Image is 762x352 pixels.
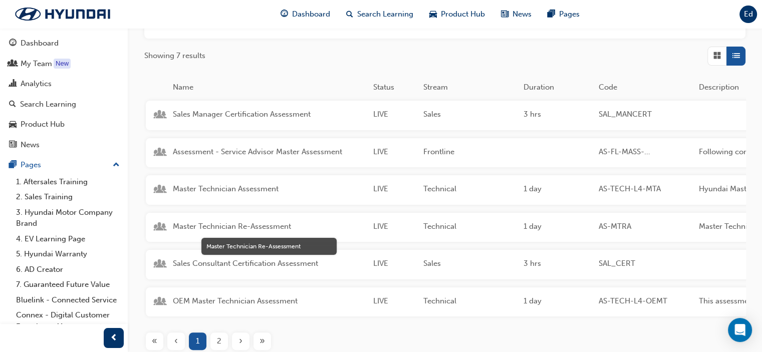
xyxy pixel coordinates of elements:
div: Tooltip anchor [54,59,71,69]
div: Master Technician Re-Assessment [206,242,332,251]
div: LIVE [369,258,419,271]
span: Technical [423,295,516,307]
span: ‹ [174,335,178,347]
span: Ed [744,9,753,20]
a: Product Hub [4,115,124,134]
a: search-iconSearch Learning [338,4,421,25]
button: Last page [251,332,273,350]
span: Product Hub [441,9,485,20]
span: Sales Consultant Certification Assessment [173,258,365,269]
a: Analytics [4,75,124,93]
span: news-icon [9,141,17,150]
button: Pages [4,156,124,174]
span: AS-MTRA [599,221,691,232]
span: Pages [559,9,580,20]
span: Master Technician Re-Assessment [173,221,365,232]
div: Pages [21,159,41,171]
a: Dashboard [4,34,124,53]
span: Technical [423,221,516,232]
span: Sales [423,258,516,269]
span: car-icon [9,120,17,129]
span: SAL_MANCERT [599,109,691,120]
span: search-icon [346,8,353,21]
span: people-icon [9,60,17,69]
span: pages-icon [9,161,17,170]
span: Dashboard [292,9,330,20]
a: 7. Guaranteed Future Value [12,277,124,292]
span: Sales Manager Certification Assessment [173,109,365,120]
div: News [21,139,40,151]
span: › [239,335,242,347]
span: learningResourceType_INSTRUCTOR_LED-icon [156,297,165,308]
span: learningResourceType_INSTRUCTOR_LED-icon [156,110,165,121]
div: 1 day [520,183,595,197]
div: Product Hub [21,119,65,130]
div: Open Intercom Messenger [728,318,752,342]
div: 1 day [520,221,595,234]
span: 2 [217,335,221,347]
div: Name [169,82,369,93]
span: Assessment - Service Advisor Master Assessment [173,146,365,158]
button: First page [144,332,165,350]
button: Page 2 [208,332,230,350]
a: car-iconProduct Hub [421,4,493,25]
div: Stream [419,82,520,93]
span: AS-FL-MASS-[GEOGRAPHIC_DATA] [599,146,691,158]
span: Master Technician Assessment [173,183,365,195]
span: search-icon [9,100,16,109]
span: learningResourceType_INSTRUCTOR_LED-icon [156,185,165,196]
a: 6. AD Creator [12,262,124,277]
button: Previous page [165,332,187,350]
span: news-icon [501,8,509,21]
button: Page 1 [187,332,208,350]
a: news-iconNews [493,4,540,25]
a: My Team [4,55,124,73]
span: chart-icon [9,80,17,89]
div: LIVE [369,146,419,160]
a: 2. Sales Training [12,189,124,205]
div: Code [595,82,695,93]
div: LIVE [369,109,419,122]
span: car-icon [429,8,437,21]
a: guage-iconDashboard [273,4,338,25]
span: learningResourceType_INSTRUCTOR_LED-icon [156,148,165,159]
button: DashboardMy TeamAnalyticsSearch LearningProduct HubNews [4,32,124,156]
div: Analytics [21,78,52,90]
div: 3 hrs [520,258,595,271]
span: guage-icon [281,8,288,21]
div: Duration [520,82,595,93]
span: Search Learning [357,9,413,20]
span: SAL_CERT [599,258,691,269]
div: LIVE [369,183,419,197]
div: LIVE [369,221,419,234]
span: up-icon [113,159,120,172]
a: pages-iconPages [540,4,588,25]
div: Status [369,82,419,93]
span: pages-icon [548,8,555,21]
span: Frontline [423,146,516,158]
div: Search Learning [20,99,76,110]
span: » [260,335,265,347]
div: My Team [21,58,52,70]
span: 1 [196,335,199,347]
span: guage-icon [9,39,17,48]
div: 3 hrs [520,109,595,122]
a: 5. Hyundai Warranty [12,246,124,262]
a: 1. Aftersales Training [12,174,124,190]
button: Next page [230,332,251,350]
a: 4. EV Learning Page [12,231,124,247]
button: Ed [739,6,757,23]
img: Trak [5,4,120,25]
span: learningResourceType_INSTRUCTOR_LED-icon [156,259,165,270]
span: OEM Master Technician Assessment [173,295,365,307]
a: Search Learning [4,95,124,114]
span: Sales [423,109,516,120]
span: News [513,9,532,20]
span: List [732,50,740,62]
span: Grid [713,50,721,62]
span: « [152,335,157,347]
span: AS-TECH-L4-OEMT [599,295,691,307]
div: Dashboard [21,38,59,49]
